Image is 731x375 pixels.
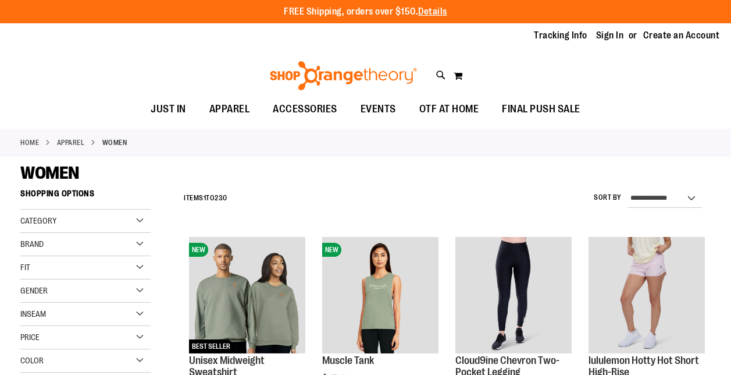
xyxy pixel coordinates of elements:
[490,96,592,123] a: FINAL PUSH SALE
[102,137,127,148] strong: WOMEN
[589,237,705,353] img: lululemon Hotty Hot Short High-Rise
[361,96,396,122] span: EVENTS
[189,243,208,257] span: NEW
[151,96,186,122] span: JUST IN
[594,193,622,203] label: Sort By
[261,96,349,123] a: ACCESSORIES
[189,237,305,355] a: Unisex Midweight SweatshirtNEWBEST SELLER
[419,96,479,122] span: OTF AT HOME
[322,237,438,353] img: Muscle Tank
[322,243,341,257] span: NEW
[20,239,44,249] span: Brand
[57,137,85,148] a: APPAREL
[418,6,447,17] a: Details
[408,96,491,123] a: OTF AT HOME
[455,237,572,353] img: Cloud9ine Chevron Two-Pocket Legging
[20,183,151,210] strong: Shopping Options
[502,96,580,122] span: FINAL PUSH SALE
[273,96,337,122] span: ACCESSORIES
[198,96,262,122] a: APPAREL
[20,309,46,319] span: Inseam
[643,29,720,42] a: Create an Account
[20,286,48,295] span: Gender
[189,339,233,353] span: BEST SELLER
[189,237,305,353] img: Unisex Midweight Sweatshirt
[589,237,705,355] a: lululemon Hotty Hot Short High-Rise
[322,355,374,366] a: Muscle Tank
[20,137,39,148] a: Home
[455,237,572,355] a: Cloud9ine Chevron Two-Pocket Legging
[20,332,40,342] span: Price
[20,216,56,225] span: Category
[209,96,250,122] span: APPAREL
[322,237,438,355] a: Muscle TankNEW
[268,61,419,90] img: Shop Orangetheory
[184,189,227,207] h2: Items to
[204,194,206,202] span: 1
[139,96,198,123] a: JUST IN
[596,29,624,42] a: Sign In
[349,96,408,123] a: EVENTS
[20,163,79,183] span: WOMEN
[20,356,44,365] span: Color
[215,194,227,202] span: 230
[20,263,30,272] span: Fit
[534,29,587,42] a: Tracking Info
[284,5,447,19] p: FREE Shipping, orders over $150.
